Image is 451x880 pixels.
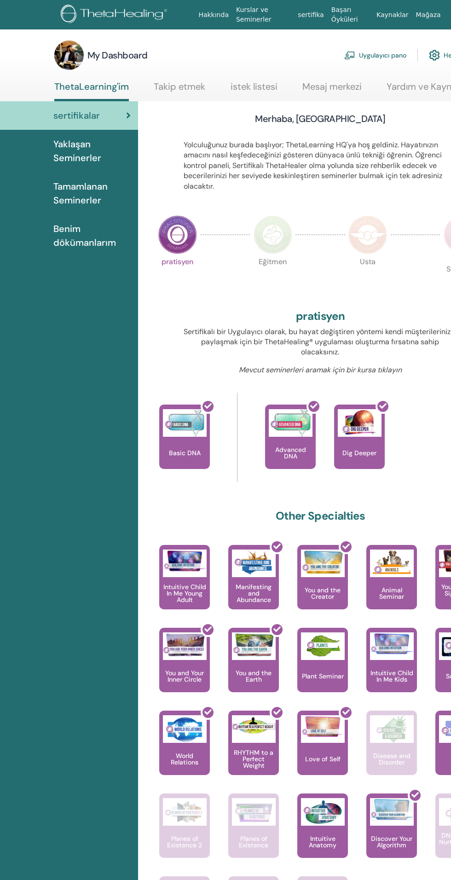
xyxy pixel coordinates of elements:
[159,545,210,628] a: Intuitive Child In Me Young Adult Intuitive Child In Me Young Adult
[366,753,417,765] p: Disease and Disorder
[370,550,414,577] img: Animal Seminar
[228,670,279,683] p: You and the Earth
[348,215,387,254] img: Master
[297,793,348,876] a: Intuitive Anatomy Intuitive Anatomy
[228,711,279,793] a: RHYTHM to a Perfect Weight RHYTHM to a Perfect Weight
[301,632,345,660] img: Plant Seminar
[159,835,210,848] p: Planes of Existence 2
[366,545,417,628] a: Animal Seminar Animal Seminar
[366,628,417,711] a: Intuitive Child In Me Kids Intuitive Child In Me Kids
[338,409,382,437] img: Dig Deeper
[158,258,197,297] p: pratisyen
[297,628,348,711] a: Plant Seminar Plant Seminar
[159,793,210,876] a: Planes of Existence 2 Planes of Existence 2
[228,584,279,603] p: Manifesting and Abundance
[301,798,345,826] img: Intuitive Anatomy
[296,310,345,323] h2: pratisyen
[366,835,417,848] p: Discover Your Algorithm
[254,215,292,254] img: Instructor
[370,632,414,655] img: Intuitive Child In Me Kids
[255,112,385,125] h3: Merhaba, [GEOGRAPHIC_DATA]
[163,715,207,743] img: World Relations
[344,51,355,59] img: chalkboard-teacher.svg
[297,545,348,628] a: You and the Creator You and the Creator
[53,109,100,122] span: sertifikalar
[294,6,327,23] a: sertifika
[228,545,279,628] a: Manifesting and Abundance Manifesting and Abundance
[159,753,210,765] p: World Relations
[301,756,344,762] p: Love of Self
[265,446,316,459] p: Advanced DNA
[53,179,131,207] span: Tamamlanan Seminerler
[297,711,348,793] a: Love of Self Love of Self
[265,405,316,487] a: Advanced DNA Advanced DNA
[297,587,348,600] p: You and the Creator
[232,715,276,736] img: RHYTHM to a Perfect Weight
[232,632,276,657] img: You and the Earth
[53,137,131,165] span: Yaklaşan Seminerler
[159,628,210,711] a: You and Your Inner Circle You and Your Inner Circle
[232,1,294,28] a: Kurslar ve Seminerler
[163,550,207,572] img: Intuitive Child In Me Young Adult
[366,793,417,876] a: Discover Your Algorithm Discover Your Algorithm
[159,584,210,603] p: Intuitive Child In Me Young Adult
[373,6,412,23] a: Kaynaklar
[163,632,207,657] img: You and Your Inner Circle
[370,798,414,821] img: Discover Your Algorithm
[87,49,148,62] h3: My Dashboard
[159,405,210,487] a: Basic DNA Basic DNA
[366,587,417,600] p: Animal Seminar
[232,798,276,826] img: Planes of Existence
[228,835,279,848] p: Planes of Existence
[301,715,345,738] img: Love of Self
[159,670,210,683] p: You and Your Inner Circle
[297,835,348,848] p: Intuitive Anatomy
[429,47,440,63] img: cog.svg
[53,222,131,249] span: Benim dökümanlarım
[159,711,210,793] a: World Relations World Relations
[228,749,279,769] p: RHYTHM to a Perfect Weight
[366,711,417,793] a: Disease and Disorder Disease and Disorder
[366,670,417,683] p: Intuitive Child In Me Kids
[232,550,276,577] img: Manifesting and Abundance
[298,673,347,679] p: Plant Seminar
[54,81,129,101] a: ThetaLearning'im
[154,81,205,99] a: Takip etmek
[163,409,207,437] img: Basic DNA
[158,215,197,254] img: Practitioner
[195,6,232,23] a: Hakkında
[61,5,171,25] img: logo.png
[254,258,292,297] p: Eğitmen
[231,81,278,99] a: istek listesi
[344,45,406,65] a: Uygulayıcı pano
[302,81,362,99] a: Mesaj merkezi
[328,1,373,28] a: Başarı Öyküleri
[334,405,385,487] a: Dig Deeper Dig Deeper
[348,258,387,297] p: Usta
[228,793,279,876] a: Planes of Existence Planes of Existence
[163,798,207,826] img: Planes of Existence 2
[301,550,345,575] img: You and the Creator
[412,6,445,23] a: Mağaza
[269,409,312,437] img: Advanced DNA
[370,715,414,743] img: Disease and Disorder
[54,41,84,70] img: default.jpg
[339,450,380,456] p: Dig Deeper
[276,509,365,523] h2: Other Specialties
[228,628,279,711] a: You and the Earth You and the Earth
